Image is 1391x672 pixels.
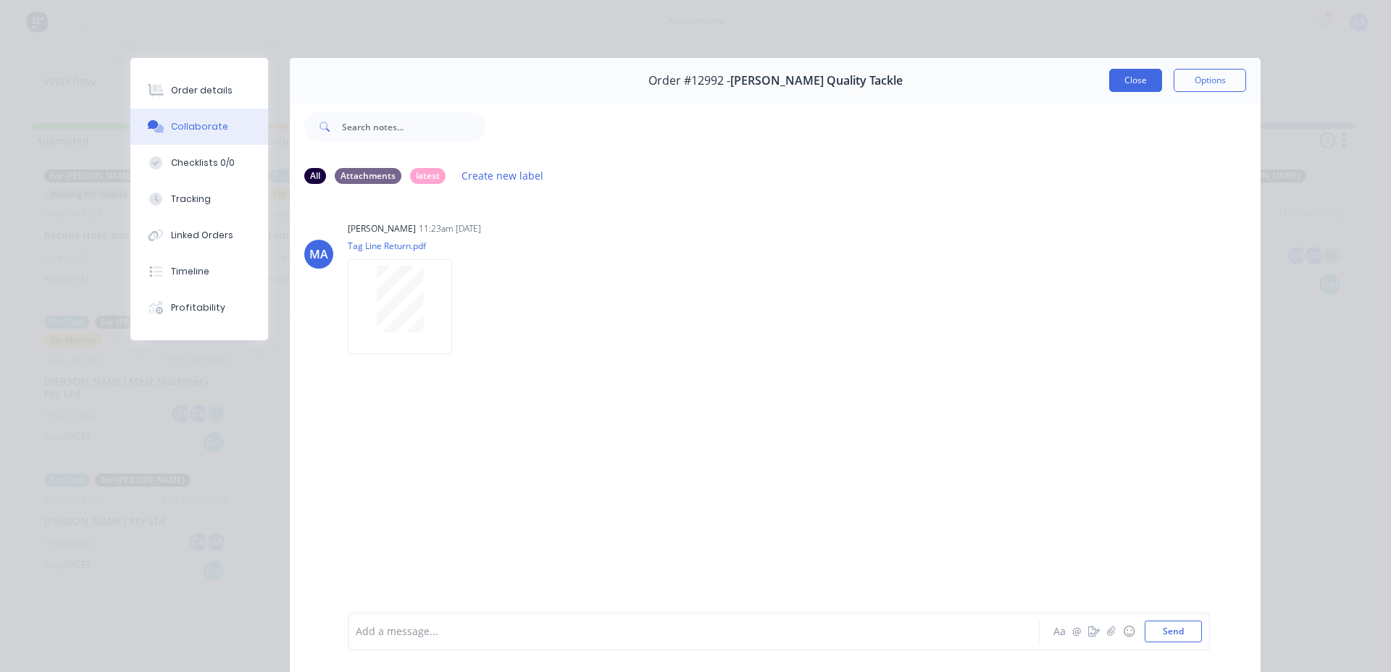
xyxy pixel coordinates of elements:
[304,168,326,184] div: All
[130,253,268,290] button: Timeline
[1068,623,1085,640] button: @
[171,120,228,133] div: Collaborate
[171,301,225,314] div: Profitability
[1050,623,1068,640] button: Aa
[410,168,446,184] div: latest
[130,217,268,253] button: Linked Orders
[309,245,328,263] div: MA
[171,84,233,97] div: Order details
[342,112,485,141] input: Search notes...
[1120,623,1137,640] button: ☺
[648,74,730,88] span: Order #12992 -
[171,229,233,242] div: Linked Orders
[130,290,268,326] button: Profitability
[1109,69,1162,92] button: Close
[454,166,551,185] button: Create new label
[348,240,467,252] p: Tag Line Return.pdf
[1145,621,1202,642] button: Send
[1174,69,1246,92] button: Options
[730,74,903,88] span: [PERSON_NAME] Quality Tackle
[348,222,416,235] div: [PERSON_NAME]
[130,109,268,145] button: Collaborate
[130,145,268,181] button: Checklists 0/0
[335,168,401,184] div: Attachments
[419,222,481,235] div: 11:23am [DATE]
[130,181,268,217] button: Tracking
[171,193,211,206] div: Tracking
[171,156,235,169] div: Checklists 0/0
[130,72,268,109] button: Order details
[171,265,209,278] div: Timeline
